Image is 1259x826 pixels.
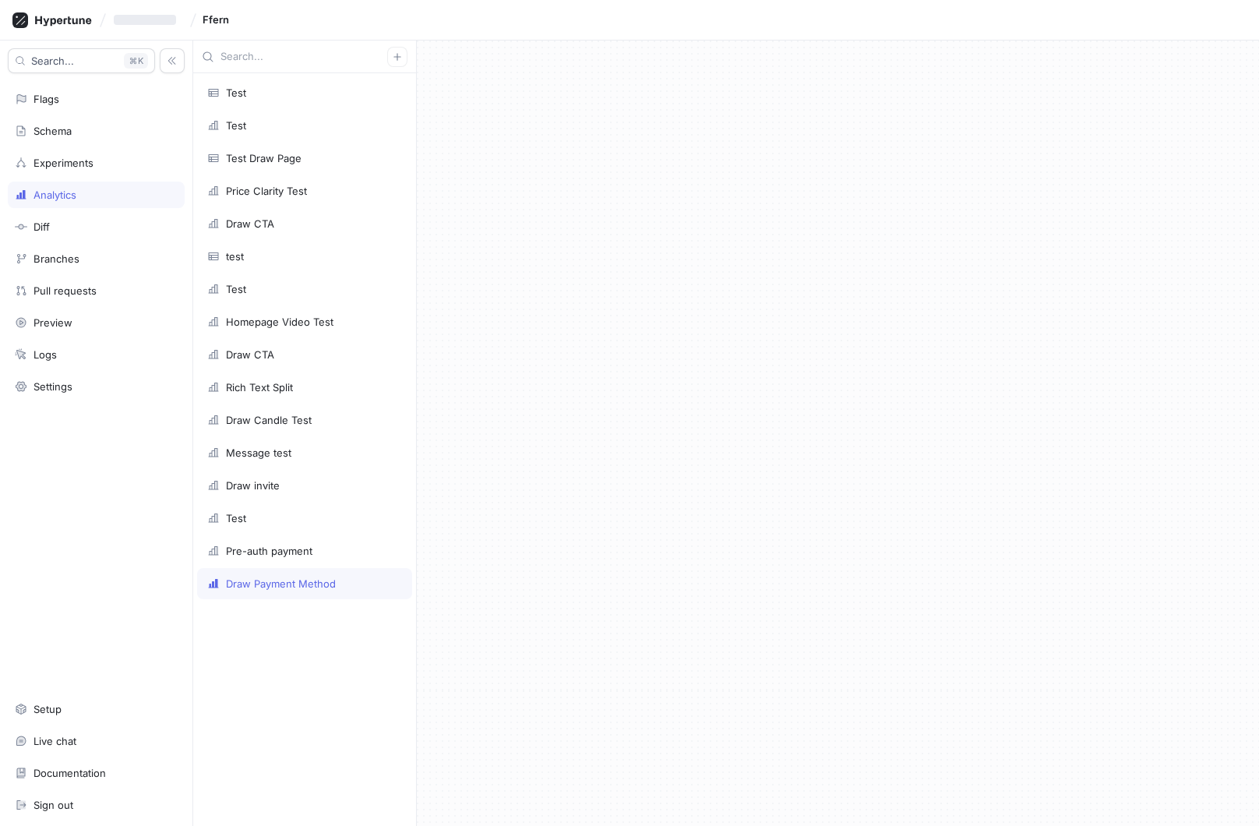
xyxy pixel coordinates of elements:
div: Diff [34,221,50,233]
div: Price Clarity Test [226,185,307,197]
div: Draw Candle Test [226,414,312,426]
span: Ffern [203,14,229,25]
div: test [226,250,244,263]
div: Homepage Video Test [226,316,333,328]
div: Documentation [34,767,106,779]
div: Analytics [34,189,76,201]
a: Documentation [8,760,185,786]
div: Setup [34,703,62,715]
div: Sign out [34,799,73,811]
div: K [124,53,148,69]
input: Search... [220,49,387,65]
span: ‌ [114,15,176,25]
div: Draw CTA [226,348,274,361]
div: Draw invite [226,479,280,492]
div: Rich Text Split [226,381,293,394]
div: Pre-auth payment [226,545,312,557]
div: Test [226,512,246,524]
div: Draw CTA [226,217,274,230]
div: Message test [226,447,291,459]
div: Pull requests [34,284,97,297]
div: Schema [34,125,72,137]
div: Logs [34,348,57,361]
div: Test [226,119,246,132]
div: Draw Payment Method [226,577,336,590]
div: Live chat [34,735,76,747]
div: Experiments [34,157,93,169]
button: ‌ [108,7,189,33]
div: Flags [34,93,59,105]
div: Test Draw Page [226,152,302,164]
button: Search...K [8,48,155,73]
div: Test [226,283,246,295]
div: Settings [34,380,72,393]
div: Preview [34,316,72,329]
div: Branches [34,252,79,265]
div: Test [226,86,246,99]
span: Search... [31,56,74,65]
